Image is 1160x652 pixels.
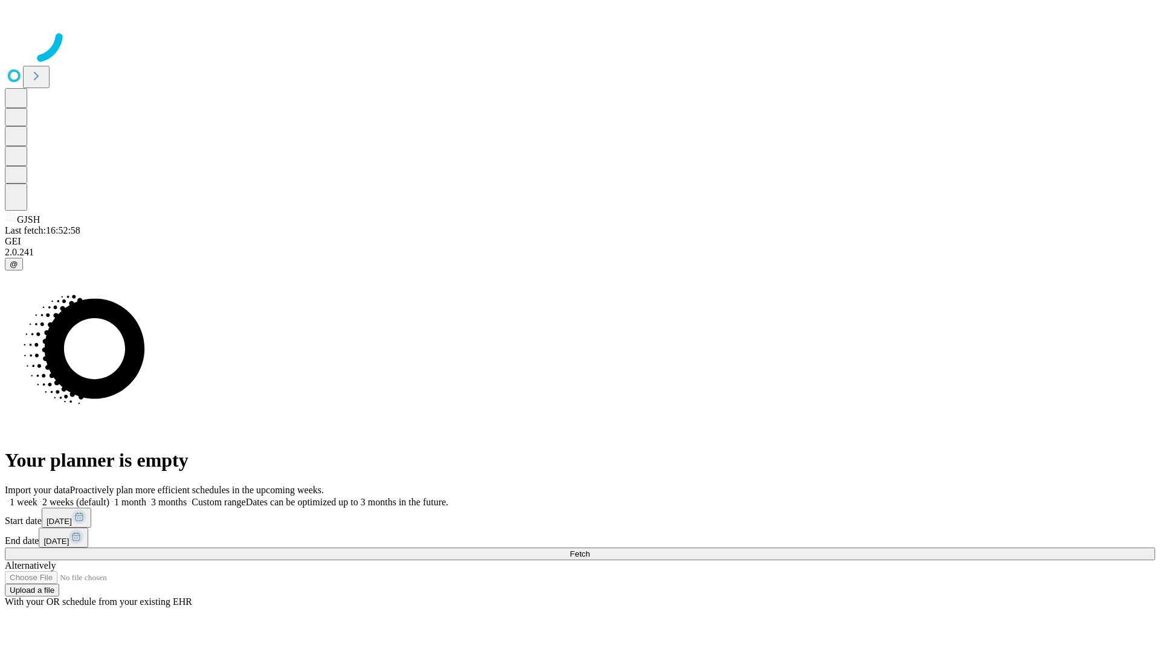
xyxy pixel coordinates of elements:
[5,449,1155,471] h1: Your planner is empty
[42,508,91,528] button: [DATE]
[5,485,70,495] span: Import your data
[5,508,1155,528] div: Start date
[5,258,23,270] button: @
[5,596,192,607] span: With your OR schedule from your existing EHR
[570,549,590,558] span: Fetch
[5,236,1155,247] div: GEI
[246,497,448,507] span: Dates can be optimized up to 3 months in the future.
[5,548,1155,560] button: Fetch
[114,497,146,507] span: 1 month
[10,497,37,507] span: 1 week
[5,247,1155,258] div: 2.0.241
[5,584,59,596] button: Upload a file
[5,560,56,570] span: Alternatively
[192,497,245,507] span: Custom range
[5,528,1155,548] div: End date
[39,528,88,548] button: [DATE]
[70,485,324,495] span: Proactively plan more efficient schedules in the upcoming weeks.
[42,497,109,507] span: 2 weeks (default)
[43,537,69,546] span: [DATE]
[10,260,18,269] span: @
[5,225,80,235] span: Last fetch: 16:52:58
[151,497,187,507] span: 3 months
[17,214,40,225] span: GJSH
[47,517,72,526] span: [DATE]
